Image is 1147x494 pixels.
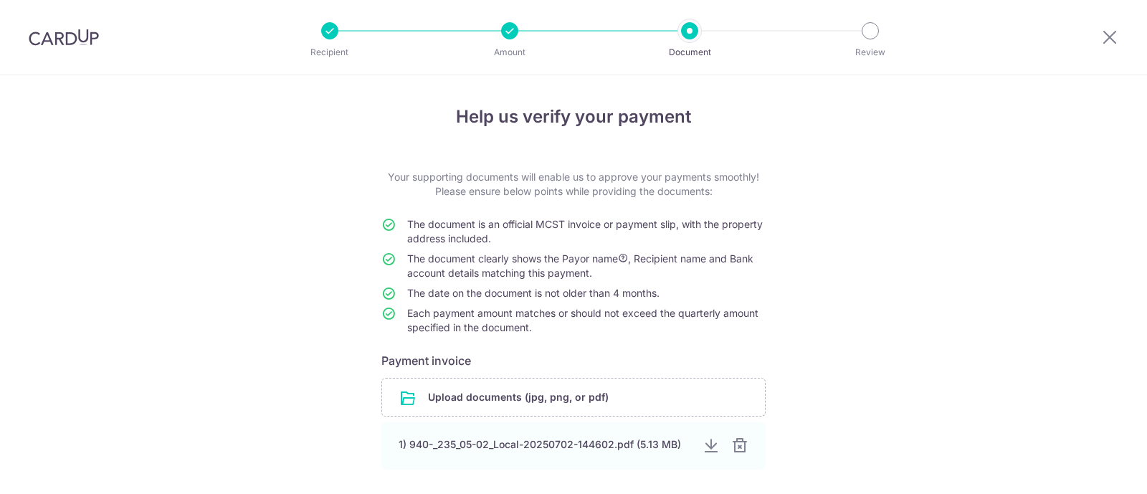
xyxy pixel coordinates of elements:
[277,45,383,60] p: Recipient
[637,45,743,60] p: Document
[457,45,563,60] p: Amount
[1055,451,1133,487] iframe: Opens a widget where you can find more information
[381,170,766,199] p: Your supporting documents will enable us to approve your payments smoothly! Please ensure below p...
[407,252,753,279] span: The document clearly shows the Payor name , Recipient name and Bank account details matching this...
[407,218,763,244] span: The document is an official MCST invoice or payment slip, with the property address included.
[399,437,691,452] div: 1) 940-_235_05-02_Local-20250702-144602.pdf (5.13 MB)
[381,104,766,130] h4: Help us verify your payment
[381,352,766,369] h6: Payment invoice
[817,45,923,60] p: Review
[407,307,758,333] span: Each payment amount matches or should not exceed the quarterly amount specified in the document.
[29,29,99,46] img: CardUp
[407,287,660,299] span: The date on the document is not older than 4 months.
[381,378,766,417] div: Upload documents (jpg, png, or pdf)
